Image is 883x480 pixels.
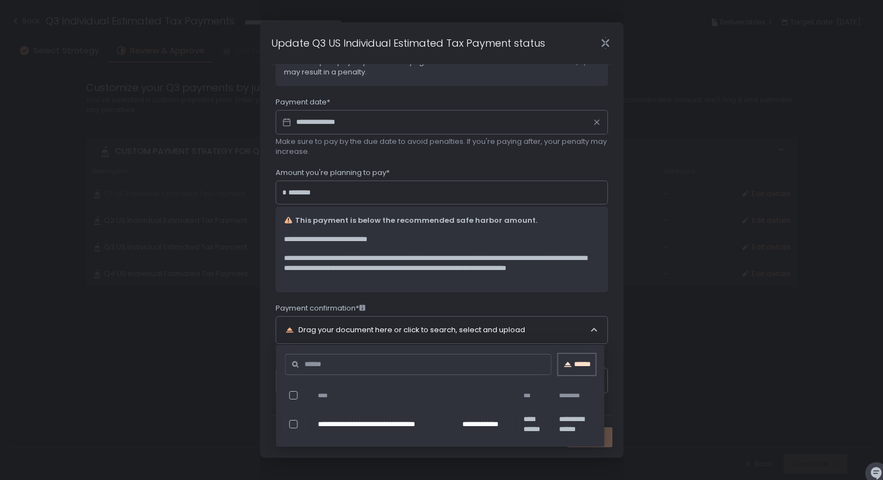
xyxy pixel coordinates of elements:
span: Payment date* [276,97,330,107]
input: Datepicker input [276,110,608,134]
span: This payment is below the recommended safe harbor amount. [295,216,537,226]
h1: Update Q3 US Individual Estimated Tax Payment status [271,36,545,51]
span: Payment confirmation* [276,303,366,313]
span: Amount you're planning to pay* [276,168,390,178]
span: You can opt to pay any amount. Paying less than the recommended minimum of $9,900 may result in a... [284,57,600,77]
span: Status* [276,355,301,365]
span: Make sure to pay by the due date to avoid penalties. If you're paying after, your penalty may inc... [276,137,608,157]
div: Close [588,37,623,49]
